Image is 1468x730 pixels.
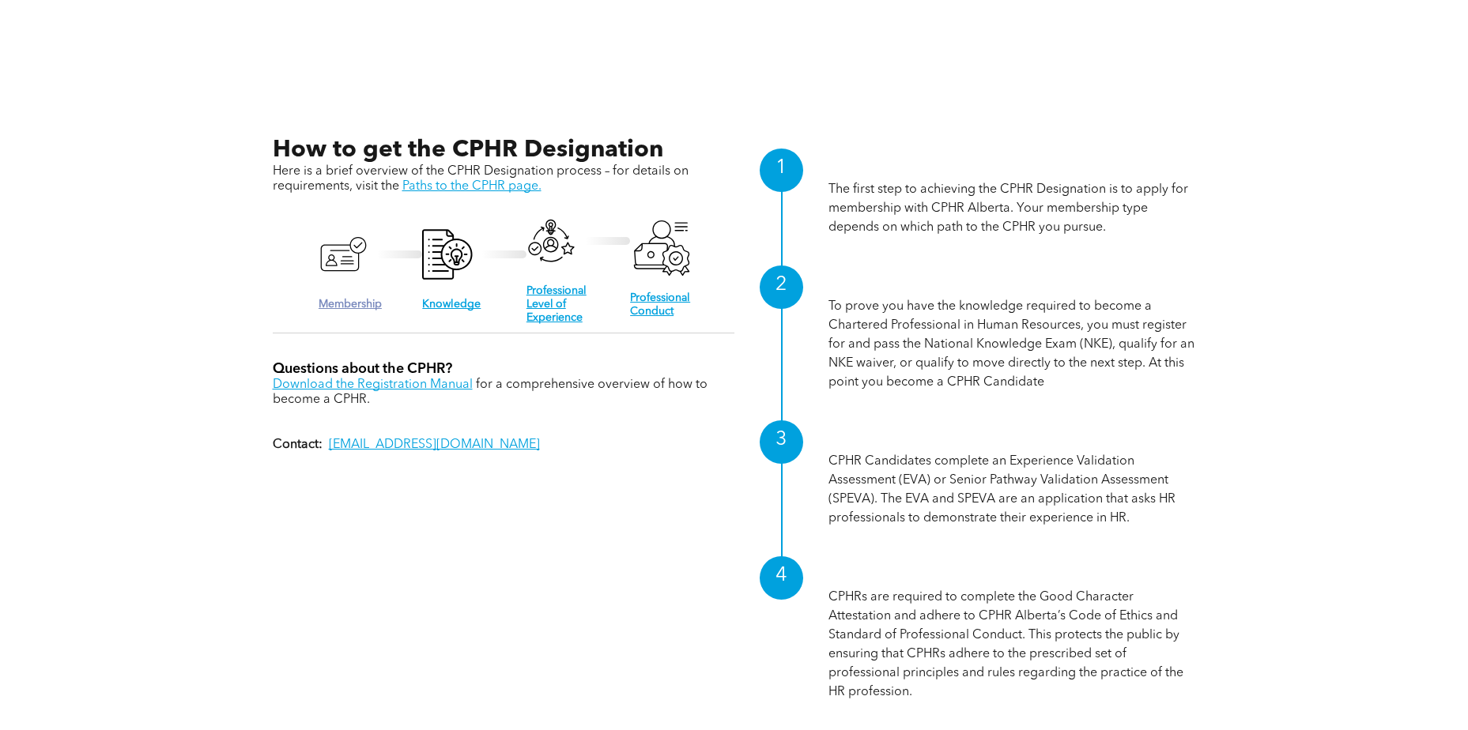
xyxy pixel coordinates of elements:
p: CPHRs are required to complete the Good Character Attestation and adhere to CPHR Alberta’s Code o... [828,588,1196,702]
p: To prove you have the knowledge required to become a Chartered Professional in Human Resources, y... [828,297,1196,392]
span: Here is a brief overview of the CPHR Designation process – for details on requirements, visit the [273,165,689,193]
a: Knowledge [422,299,481,310]
p: CPHR Candidates complete an Experience Validation Assessment (EVA) or Senior Pathway Validation A... [828,452,1196,528]
div: 1 [760,149,803,192]
span: for a comprehensive overview of how to become a CPHR. [273,378,708,406]
h1: Membership [828,156,1196,180]
div: 2 [760,265,803,309]
a: Download the Registration Manual [273,378,473,391]
a: [EMAIL_ADDRESS][DOMAIN_NAME] [329,438,540,451]
a: Professional Level of Experience [526,285,587,323]
a: Professional Conduct [630,292,690,317]
div: 3 [760,420,803,464]
div: 4 [760,556,803,600]
h1: Professional Level of Experience [828,427,1196,452]
a: Paths to the CPHR page. [402,180,542,193]
h1: Knowledge [828,273,1196,297]
a: Membership [319,299,382,310]
span: Questions about the CPHR? [273,362,452,376]
span: How to get the CPHR Designation [273,138,663,162]
p: The first step to achieving the CPHR Designation is to apply for membership with CPHR Alberta. Yo... [828,180,1196,237]
h1: Professional Conduct [828,563,1196,588]
strong: Contact: [273,438,323,451]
